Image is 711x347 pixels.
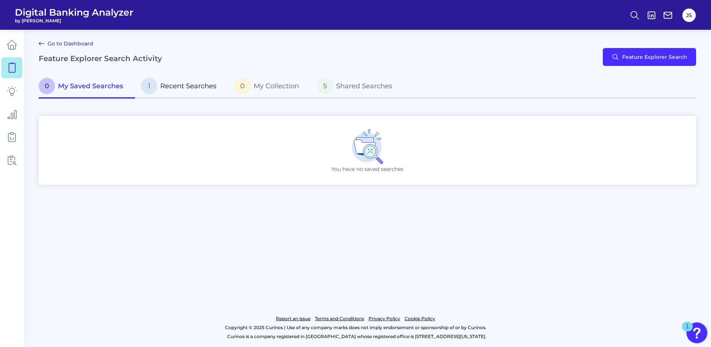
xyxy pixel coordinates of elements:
span: My Collection [254,82,299,90]
span: Recent Searches [160,82,216,90]
a: 0My Collection [228,75,311,99]
a: 1Recent Searches [135,75,228,99]
a: Privacy Policy [369,314,400,323]
span: 1 [141,78,157,94]
span: 5 [317,78,333,94]
span: by [PERSON_NAME] [15,18,133,23]
a: Terms and Conditions [315,314,364,323]
a: 0My Saved Searches [39,75,135,99]
p: Copyright © 2025 Curinos | Use of any company marks does not imply endorsement or sponsorship of ... [36,323,675,332]
p: Curinos is a company registered in [GEOGRAPHIC_DATA] whose registered office is [STREET_ADDRESS][... [39,332,675,341]
a: 5Shared Searches [311,75,404,99]
span: Digital Banking Analyzer [15,7,133,18]
span: Shared Searches [336,82,392,90]
button: JS [682,9,696,22]
span: 0 [39,78,55,94]
a: Go to Dashboard [39,39,93,48]
button: Open Resource Center, 1 new notification [686,322,707,343]
h2: Feature Explorer Search Activity [39,54,162,63]
div: You have no saved searches [39,116,696,185]
button: Feature Explorer Search [603,48,696,66]
span: Feature Explorer Search [622,54,687,60]
span: 0 [234,78,251,94]
a: Report an issue [276,314,311,323]
span: My Saved Searches [58,82,123,90]
a: Cookie Policy [405,314,435,323]
div: 1 [686,327,689,336]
